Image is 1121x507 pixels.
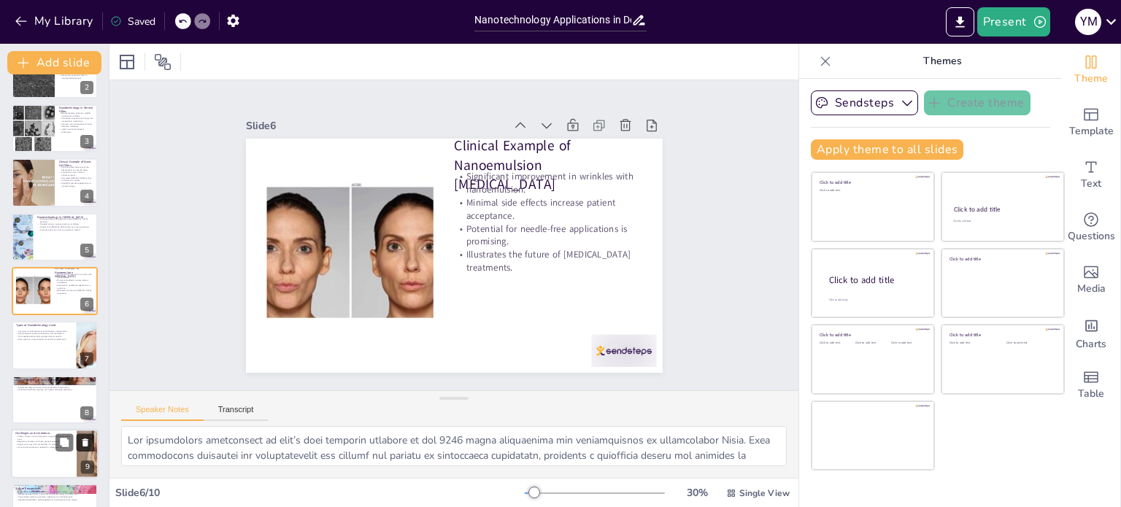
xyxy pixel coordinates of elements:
[59,112,93,117] p: Nanotechnology enhances stability and duration of fillers.
[16,383,93,386] p: Longer treatment intervals reduce patient visits.
[115,50,139,74] div: Layout
[953,220,1050,223] div: Click to add text
[16,498,93,501] p: Needle-free [MEDICAL_DATA] applications could dominate the market.
[55,274,93,279] p: Significant improvement in wrinkles with nanoemulsion.
[37,217,93,222] p: Sustained-release nanoparticles extend [MEDICAL_DATA] duration.
[1062,149,1120,201] div: Add text boxes
[55,279,93,284] p: Minimal side effects increase patient acceptance.
[80,298,93,311] div: 6
[679,486,714,500] div: 30 %
[11,9,99,33] button: My Library
[37,222,93,225] p: Targeted carriers improve precision of delivery.
[837,44,1047,79] p: Themes
[110,15,155,28] div: Saved
[1076,336,1106,352] span: Charts
[1062,254,1120,306] div: Add images, graphics, shapes or video
[891,341,924,345] div: Click to add text
[1062,359,1120,411] div: Add a table
[55,266,93,279] p: Clinical Example of Nanoemulsion [MEDICAL_DATA]
[16,490,93,493] p: Smart nanofillers could respond to environmental triggers.
[16,323,72,328] p: Types of Nanotechnology Used
[820,189,924,193] div: Click to add text
[37,225,93,228] p: Topical nano-[MEDICAL_DATA] offers non-invasive options.
[154,53,172,71] span: Position
[1006,341,1052,345] div: Click to add text
[121,405,204,421] button: Speaker Notes
[458,171,647,216] p: Significant improvement in wrinkles with nanoemulsion.
[1074,71,1108,87] span: Theme
[121,426,787,466] textarea: Lor ipsumdolors ametconsect ad elit’s doei temporin utlabore et dol 9246 magna aliquaenima min ve...
[16,336,72,338] p: Microneedle patches offer painless delivery options.
[80,190,93,203] div: 4
[954,205,1051,214] div: Click to add title
[15,441,72,444] p: Regulatory hurdles can hinder product approval.
[80,352,93,365] div: 7
[1077,281,1106,297] span: Media
[16,381,93,384] p: Natural and uniform aesthetic outcomes are achievable.
[59,106,93,114] p: Nanotechnology in Dermal Fillers
[7,51,101,74] button: Add slide
[59,128,93,133] p: Leads to enhanced patient satisfaction.
[81,461,94,474] div: 9
[15,431,72,436] p: Challenges and Limitations
[1081,176,1101,192] span: Text
[77,433,94,451] button: Delete Slide
[820,341,852,345] div: Click to add text
[739,487,790,499] span: Single View
[12,158,98,206] div: https://cdn.sendsteps.com/images/logo/sendsteps_logo_white.pnghttps://cdn.sendsteps.com/images/lo...
[924,90,1031,115] button: Create theme
[829,274,922,287] div: Click to add title
[1075,9,1101,35] div: Y M
[15,446,72,449] p: More clinical evidence is needed for widespread adoption.
[811,90,918,115] button: Sendsteps
[16,486,93,490] p: Future Perspectives
[11,429,99,479] div: https://cdn.sendsteps.com/images/logo/sendsteps_logo_white.pnghttps://cdn.sendsteps.com/images/lo...
[16,386,93,389] p: Enhanced safety minimizes risks associated with treatments.
[15,444,72,446] p: Higher costs may limit accessibility for patients.
[80,135,93,148] div: 3
[16,492,93,495] p: Regenerative aesthetics may combine nanotechnology with stem cells.
[16,377,93,382] p: Clinical Benefits of Nanotechnology
[1062,306,1120,359] div: Add charts and graphs
[12,104,98,152] div: https://cdn.sendsteps.com/images/logo/sendsteps_logo_white.pnghttps://cdn.sendsteps.com/images/lo...
[80,244,93,257] div: 5
[1068,228,1115,244] span: Questions
[59,166,93,171] p: Clinical studies demonstrate the effectiveness of nano-HA fillers.
[811,139,963,160] button: Apply theme to all slides
[16,338,72,341] p: Each type has unique benefits for aesthetic applications.
[12,50,98,98] div: 2
[949,341,995,345] div: Click to add text
[1075,7,1101,36] button: Y M
[12,376,98,424] div: 8
[12,267,98,315] div: https://cdn.sendsteps.com/images/logo/sendsteps_logo_white.pnghttps://cdn.sendsteps.com/images/lo...
[15,435,72,440] p: Safety concerns around long-term nanoparticle accumulation exist.
[1069,123,1114,139] span: Template
[37,214,93,219] p: Nanotechnology in [MEDICAL_DATA]
[59,177,93,182] p: Stimulates [MEDICAL_DATA] activity for better skin quality.
[258,98,517,139] div: Slide 6
[12,321,98,369] div: https://cdn.sendsteps.com/images/logo/sendsteps_logo_white.pnghttps://cdn.sendsteps.com/images/lo...
[80,406,93,419] div: 8
[37,228,93,231] p: Improves safety by minimizing systemic spread.
[59,182,93,187] p: Highlights practical applications of nanotechnology.
[820,179,924,185] div: Click to add title
[115,486,525,500] div: Slide 6 / 10
[59,74,93,79] p: Nanoscale innovations lead to improved effectiveness.
[855,341,888,345] div: Click to add text
[16,333,72,336] p: Nanoemulsions enhance penetration and distribution.
[12,213,98,261] div: https://cdn.sendsteps.com/images/logo/sendsteps_logo_white.pnghttps://cdn.sendsteps.com/images/lo...
[1078,386,1104,402] span: Table
[450,248,639,293] p: Illustrates the future of [MEDICAL_DATA] treatments.
[204,405,269,421] button: Transcript
[59,160,93,168] p: Clinical Example of Nano-HA Fillers
[820,332,924,338] div: Click to add title
[59,123,93,128] p: Improves skin rejuvenation through bioactive molecules.
[949,255,1054,261] div: Click to add title
[55,290,93,295] p: Illustrates the future of [MEDICAL_DATA] treatments.
[1062,44,1120,96] div: Change the overall theme
[16,495,93,498] p: Personalized medicine will tailor treatments to individual needs.
[1062,201,1120,254] div: Get real-time input from your audience
[55,285,93,290] p: Potential for needle-free applications is promising.
[946,7,974,36] button: Export to PowerPoint
[829,298,921,302] div: Click to add body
